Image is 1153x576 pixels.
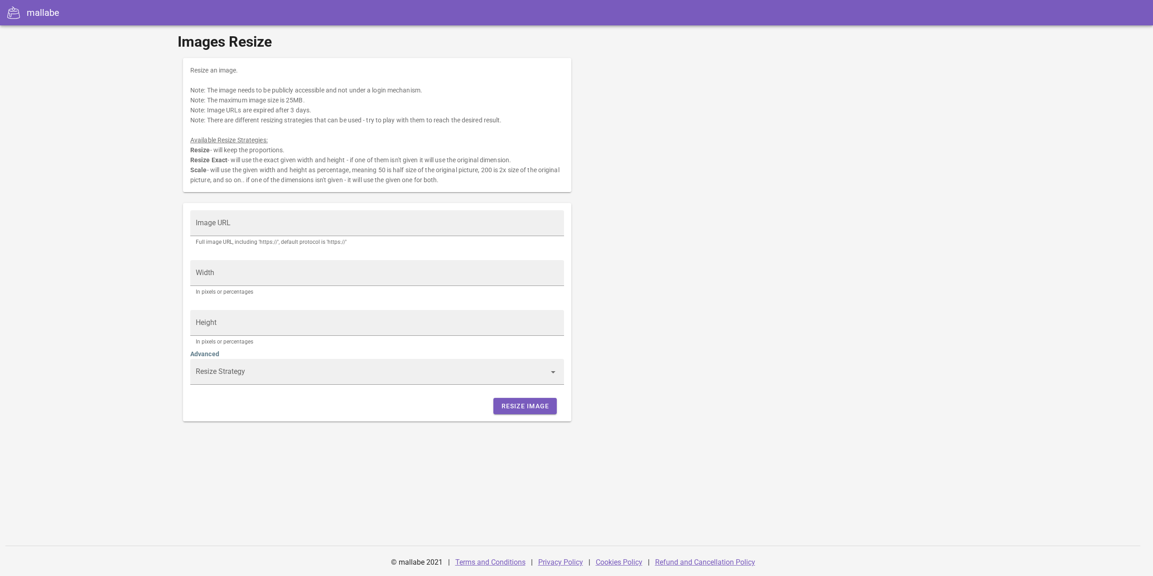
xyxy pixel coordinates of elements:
[386,552,448,573] div: © mallabe 2021
[538,558,583,566] a: Privacy Policy
[190,349,564,359] h4: Advanced
[183,58,571,192] div: Resize an image. Note: The image needs to be publicly accessible and not under a login mechanism....
[190,136,268,144] u: Available Resize Strategies:
[589,552,590,573] div: |
[196,339,559,344] div: In pixels or percentages
[655,558,755,566] a: Refund and Cancellation Policy
[190,166,207,174] b: Scale
[531,552,533,573] div: |
[27,6,59,19] div: mallabe
[178,31,975,53] h1: Images Resize
[648,552,650,573] div: |
[190,146,210,154] b: Resize
[196,289,559,295] div: In pixels or percentages
[448,552,450,573] div: |
[596,558,642,566] a: Cookies Policy
[501,402,549,410] span: Resize Image
[493,398,556,414] button: Resize Image
[190,156,227,164] b: Resize Exact
[455,558,526,566] a: Terms and Conditions
[196,239,559,245] div: Full image URL, including 'https://', default protocol is 'https://'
